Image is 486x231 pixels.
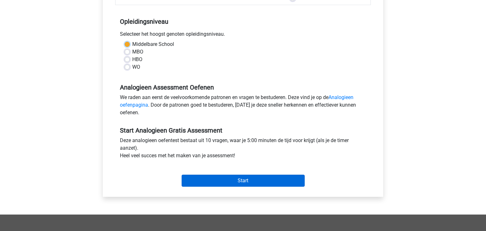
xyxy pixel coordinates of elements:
label: HBO [132,56,142,63]
label: WO [132,63,140,71]
div: Selecteer het hoogst genoten opleidingsniveau. [115,30,371,41]
div: Deze analogieen oefentest bestaat uit 10 vragen, waar je 5:00 minuten de tijd voor krijgt (als je... [115,137,371,162]
h5: Analogieen Assessment Oefenen [120,84,366,91]
h5: Start Analogieen Gratis Assessment [120,127,366,134]
label: Middelbare School [132,41,174,48]
div: We raden aan eerst de veelvoorkomende patronen en vragen te bestuderen. Deze vind je op de . Door... [115,94,371,119]
label: MBO [132,48,143,56]
input: Start [182,175,305,187]
h5: Opleidingsniveau [120,15,366,28]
